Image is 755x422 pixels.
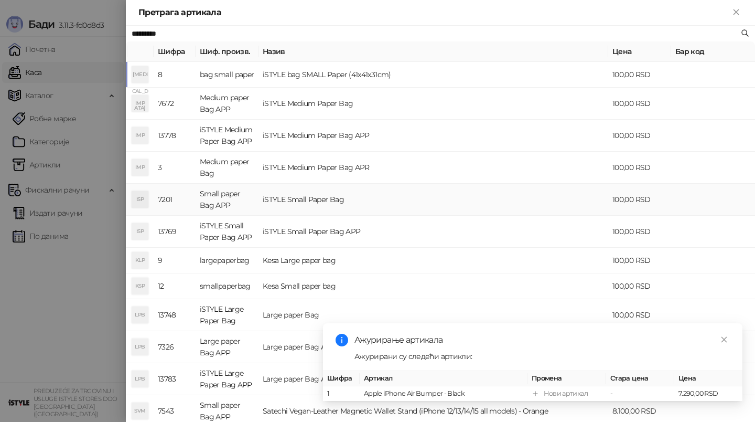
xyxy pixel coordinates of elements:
[132,339,148,355] div: LPB
[608,88,671,120] td: 100,00 RSD
[674,371,742,386] th: Цена
[336,334,348,346] span: info-circle
[608,120,671,152] td: 100,00 RSD
[132,66,148,83] div: [MEDICAL_DATA]
[196,62,258,88] td: bag small paper
[720,336,728,343] span: close
[606,386,674,402] td: -
[196,184,258,216] td: Small paper Bag APP
[608,216,671,248] td: 100,00 RSD
[196,41,258,62] th: Шиф. произв.
[674,386,742,402] td: 7.290,00 RSD
[196,299,258,331] td: iSTYLE Large Paper Bag
[544,388,588,399] div: Нови артикал
[154,273,196,299] td: 12
[154,88,196,120] td: 7672
[132,127,148,144] div: IMP
[132,95,148,112] div: IMP
[360,386,527,402] td: Apple iPhone Air Bumper - Black
[132,252,148,269] div: KLP
[154,331,196,363] td: 7326
[360,371,527,386] th: Артикал
[132,403,148,419] div: SVM
[527,371,606,386] th: Промена
[258,152,608,184] td: iSTYLE Medium Paper Bag APR
[608,152,671,184] td: 100,00 RSD
[196,363,258,395] td: iSTYLE Large Paper Bag APP
[608,184,671,216] td: 100,00 RSD
[258,248,608,273] td: Kesa Large paper bag
[154,152,196,184] td: 3
[258,41,608,62] th: Назив
[196,331,258,363] td: Large paper Bag APP
[323,386,360,402] td: 1
[258,331,608,363] td: Large paper Bag APP
[258,88,608,120] td: iSTYLE Medium Paper Bag
[258,216,608,248] td: iSTYLE Small Paper Bag APP
[608,273,671,299] td: 100,00 RSD
[196,273,258,299] td: smallpaperbag
[132,191,148,208] div: ISP
[718,334,730,345] a: Close
[154,62,196,88] td: 8
[132,159,148,176] div: IMP
[258,62,608,88] td: iSTYLE bag SMALL Paper (41x41x31cm)
[606,371,674,386] th: Стара цена
[154,184,196,216] td: 7201
[154,248,196,273] td: 9
[258,299,608,331] td: Large paper Bag
[132,307,148,323] div: LPB
[608,62,671,88] td: 100,00 RSD
[730,6,742,19] button: Close
[323,371,360,386] th: Шифра
[196,248,258,273] td: largepaperbag
[196,120,258,152] td: iSTYLE Medium Paper Bag APP
[196,216,258,248] td: iSTYLE Small Paper Bag APP
[354,351,730,362] div: Ажурирани су следећи артикли:
[608,299,671,331] td: 100,00 RSD
[132,278,148,294] div: KSP
[138,6,730,19] div: Претрага артикала
[608,41,671,62] th: Цена
[258,273,608,299] td: Kesa Small paper bag
[196,88,258,120] td: Medium paper Bag APP
[608,248,671,273] td: 100,00 RSD
[154,363,196,395] td: 13783
[258,184,608,216] td: iSTYLE Small Paper Bag
[671,41,755,62] th: Бар код
[354,334,730,346] div: Ажурирање артикала
[154,120,196,152] td: 13778
[154,41,196,62] th: Шифра
[154,299,196,331] td: 13748
[132,371,148,387] div: LPB
[258,363,608,395] td: Large paper Bag APP
[132,223,148,240] div: ISP
[258,120,608,152] td: iSTYLE Medium Paper Bag APP
[196,152,258,184] td: Medium paper Bag
[154,216,196,248] td: 13769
